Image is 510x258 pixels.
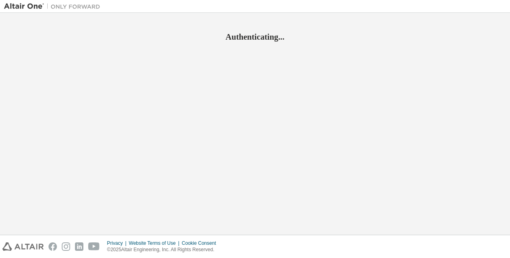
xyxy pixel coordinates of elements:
[129,240,182,246] div: Website Terms of Use
[49,242,57,251] img: facebook.svg
[88,242,100,251] img: youtube.svg
[4,32,506,42] h2: Authenticating...
[4,2,104,10] img: Altair One
[107,240,129,246] div: Privacy
[62,242,70,251] img: instagram.svg
[182,240,221,246] div: Cookie Consent
[75,242,83,251] img: linkedin.svg
[2,242,44,251] img: altair_logo.svg
[107,246,221,253] p: © 2025 Altair Engineering, Inc. All Rights Reserved.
